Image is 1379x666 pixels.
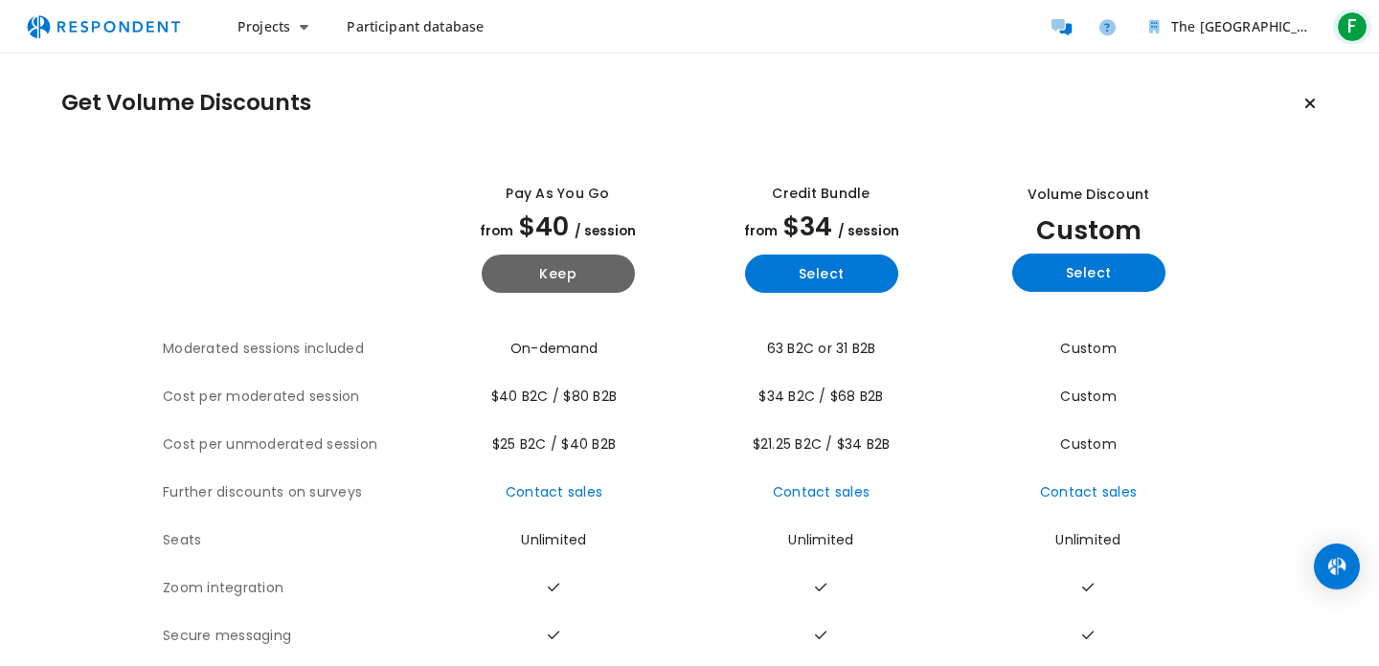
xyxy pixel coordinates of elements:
span: $34 [783,209,832,244]
span: from [744,222,778,240]
span: / session [838,222,899,240]
img: respondent-logo.png [15,9,192,45]
span: Projects [237,17,290,35]
span: Custom [1060,387,1117,406]
th: Zoom integration [163,565,426,612]
button: Keep current plan [1291,84,1329,122]
span: Custom [1060,339,1117,358]
th: Secure messaging [163,612,426,660]
a: Message participants [1042,8,1080,46]
button: F [1333,10,1371,44]
span: $34 B2C / $68 B2B [758,387,883,406]
span: Participant database [347,17,484,35]
span: 63 B2C or 31 B2B [767,339,876,358]
h1: Get Volume Discounts [61,90,311,117]
button: Select yearly basic plan [745,255,898,293]
div: Volume Discount [1028,185,1150,205]
div: Credit Bundle [772,184,870,204]
a: Help and support [1088,8,1126,46]
span: Unlimited [521,530,586,549]
span: $25 B2C / $40 B2B [492,434,616,454]
span: $40 B2C / $80 B2B [491,387,617,406]
span: from [480,222,513,240]
span: / session [575,222,636,240]
button: Select yearly custom_static plan [1012,254,1165,292]
a: Contact sales [1040,482,1137,501]
span: $40 [519,209,569,244]
a: Contact sales [773,482,870,501]
span: Custom [1060,434,1117,454]
th: Moderated sessions included [163,325,426,373]
th: Further discounts on surveys [163,469,426,517]
th: Seats [163,517,426,565]
a: Participant database [331,10,499,44]
th: Cost per moderated session [163,373,426,421]
button: Projects [222,10,324,44]
span: $21.25 B2C / $34 B2B [753,434,891,454]
div: Pay as you go [506,184,609,204]
a: Contact sales [506,482,602,501]
th: Cost per unmoderated session [163,421,426,469]
div: Open Intercom Messenger [1314,544,1360,589]
span: Unlimited [788,530,853,549]
span: F [1337,11,1368,42]
span: On-demand [510,339,598,358]
button: The University of Texas at Austin Team [1134,10,1325,44]
span: Unlimited [1055,530,1120,549]
span: Custom [1036,212,1142,248]
button: Keep current yearly payg plan [482,255,635,293]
